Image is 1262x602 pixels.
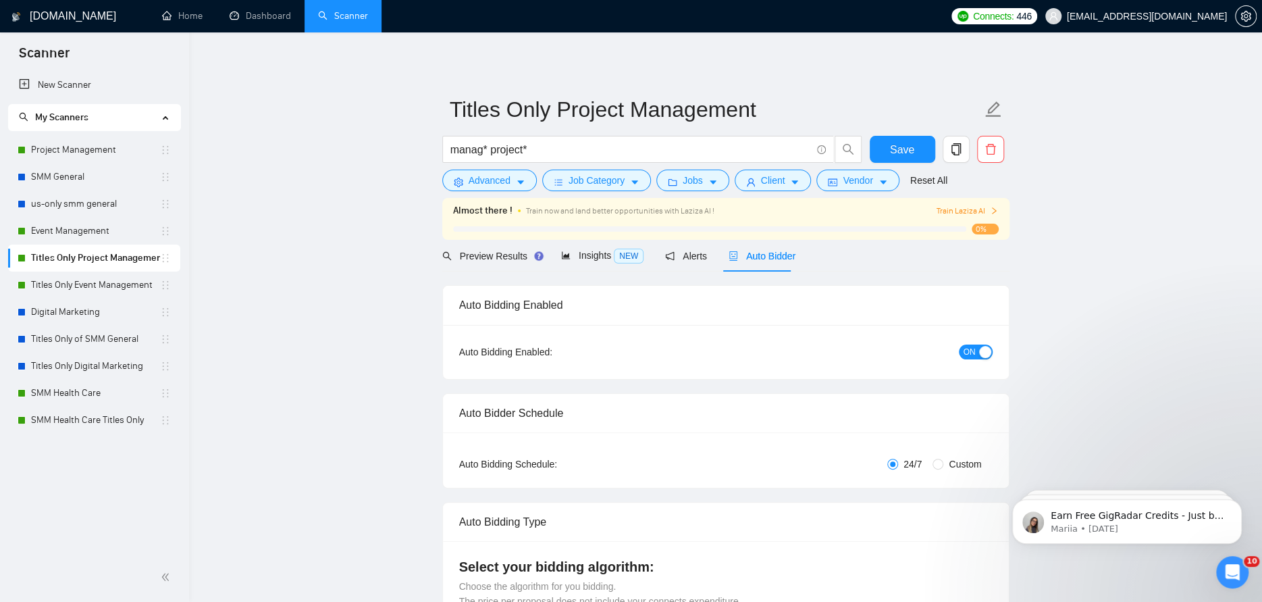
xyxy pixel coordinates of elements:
li: Digital Marketing [8,299,180,326]
a: SMM General [31,164,160,191]
a: Titles Only Event Management [31,272,160,299]
span: 10 [1244,556,1259,567]
span: copy [943,143,969,155]
span: My Scanners [19,111,88,123]
button: folderJobscaret-down [656,170,729,191]
img: upwork-logo.png [957,11,968,22]
button: barsJob Categorycaret-down [542,170,651,191]
span: delete [978,143,1003,155]
li: Titles Only Project Management [8,245,180,272]
span: Client [761,173,785,188]
span: Job Category [569,173,625,188]
span: search [835,143,861,155]
span: setting [1236,11,1256,22]
a: Titles Only Digital Marketing [31,353,160,380]
li: New Scanner [8,72,180,99]
iframe: Intercom notifications message [992,471,1262,566]
span: bars [554,177,563,187]
span: holder [160,199,171,209]
span: Vendor [843,173,872,188]
span: holder [160,307,171,318]
button: delete [977,136,1004,163]
span: robot [729,251,738,261]
h4: Select your bidding algorithm: [459,557,993,576]
span: info-circle [817,145,826,154]
a: Project Management [31,136,160,164]
span: caret-down [516,177,525,187]
span: caret-down [708,177,718,187]
div: Auto Bidding Type [459,503,993,541]
a: Digital Marketing [31,299,160,326]
button: settingAdvancedcaret-down [442,170,537,191]
li: Titles Only of SMM General [8,326,180,353]
div: Auto Bidding Enabled: [459,345,637,359]
li: us-only smm general [8,191,180,218]
span: right [990,207,998,215]
span: NEW [614,249,643,264]
span: ON [964,345,976,359]
button: idcardVendorcaret-down [816,170,899,191]
span: 0% [972,224,999,234]
iframe: Intercom live chat [1216,556,1248,588]
span: folder [668,177,677,187]
span: idcard [828,177,837,187]
span: caret-down [878,177,888,187]
span: holder [160,361,171,372]
button: copy [943,136,970,163]
a: searchScanner [318,10,368,22]
li: Project Management [8,136,180,164]
span: Save [890,141,914,158]
a: New Scanner [19,72,169,99]
span: caret-down [790,177,799,187]
span: Train now and land better opportunities with Laziza AI ! [526,206,714,216]
a: setting [1235,11,1257,22]
span: Connects: [973,9,1014,24]
span: holder [160,226,171,236]
a: us-only smm general [31,191,160,218]
span: user [1049,11,1058,21]
span: Jobs [683,173,703,188]
input: Scanner name... [450,93,982,126]
li: SMM General [8,164,180,191]
input: Search Freelance Jobs... [450,141,811,158]
span: edit [984,101,1002,118]
span: 24/7 [898,457,927,472]
a: SMM Health Care [31,380,160,407]
img: logo [11,6,21,28]
span: Scanner [8,43,80,72]
span: holder [160,145,171,155]
div: Tooltip anchor [533,250,545,262]
span: holder [160,253,171,264]
span: Custom [943,457,987,472]
li: Titles Only Digital Marketing [8,353,180,380]
span: Almost there ! [453,203,512,218]
span: search [442,251,452,261]
span: holder [160,388,171,399]
a: dashboardDashboard [230,10,291,22]
button: Save [870,136,935,163]
button: Train Laziza AI [936,205,998,218]
span: caret-down [630,177,639,187]
span: holder [160,334,171,345]
span: double-left [161,570,174,584]
button: search [835,136,862,163]
button: setting [1235,5,1257,27]
span: holder [160,280,171,291]
span: holder [160,415,171,426]
span: Preview Results [442,251,540,261]
span: area-chart [561,251,571,260]
div: Auto Bidding Enabled [459,286,993,324]
a: homeHome [162,10,203,22]
span: Insights [561,250,643,261]
span: My Scanners [35,111,88,123]
a: SMM Health Care Titles Only [31,407,160,434]
div: Auto Bidding Schedule: [459,457,637,472]
span: Alerts [665,251,707,261]
button: userClientcaret-down [735,170,812,191]
li: Titles Only Event Management [8,272,180,299]
a: Event Management [31,218,160,245]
